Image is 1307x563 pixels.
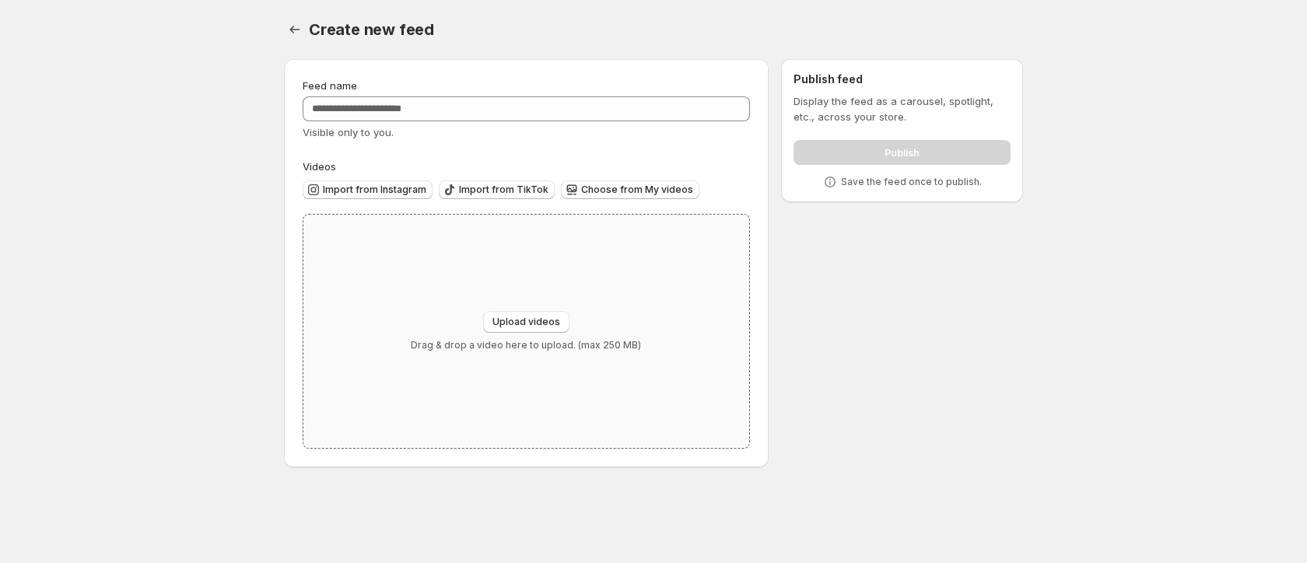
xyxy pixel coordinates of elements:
[303,160,336,173] span: Videos
[841,176,982,188] p: Save the feed once to publish.
[303,180,433,199] button: Import from Instagram
[459,184,548,196] span: Import from TikTok
[492,316,560,328] span: Upload videos
[794,72,1011,87] h2: Publish feed
[303,126,394,138] span: Visible only to you.
[323,184,426,196] span: Import from Instagram
[439,180,555,199] button: Import from TikTok
[284,19,306,40] button: Settings
[561,180,699,199] button: Choose from My videos
[483,311,569,333] button: Upload videos
[581,184,693,196] span: Choose from My videos
[411,339,641,351] p: Drag & drop a video here to upload. (max 250 MB)
[309,20,434,39] span: Create new feed
[794,93,1011,124] p: Display the feed as a carousel, spotlight, etc., across your store.
[303,79,357,92] span: Feed name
